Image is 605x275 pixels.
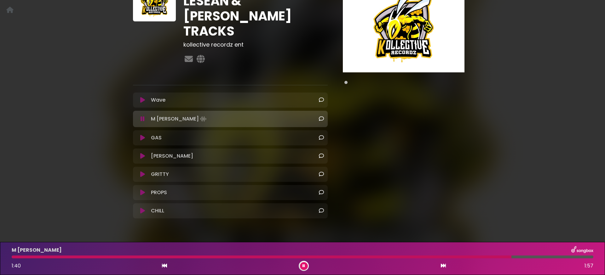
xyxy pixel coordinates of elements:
p: M [PERSON_NAME] [151,115,208,123]
p: CHILL [151,207,164,215]
p: GRITTY [151,171,169,178]
p: GAS [151,134,162,142]
h3: kollective recordz ent [183,41,327,48]
img: waveform4.gif [199,115,208,123]
p: PROPS [151,189,167,196]
p: [PERSON_NAME] [151,152,193,160]
p: Wave [151,96,165,104]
